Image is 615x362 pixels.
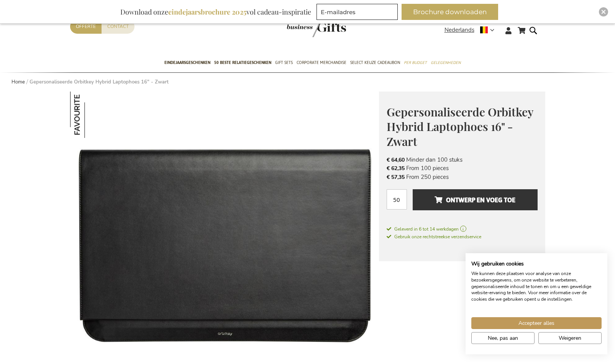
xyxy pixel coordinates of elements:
[117,4,315,20] div: Download onze vol cadeau-inspiratie
[387,156,405,164] span: € 64,60
[387,189,407,210] input: Aantal
[269,12,346,37] img: Exclusive Business gifts logo
[70,92,116,138] img: Gepersonaliseerde Orbitkey Hybrid Laptophoes 16" - Zwart
[350,59,400,67] span: Select Keuze Cadeaubon
[402,4,498,20] button: Brochure downloaden
[387,165,405,172] span: € 62,35
[488,334,518,342] span: Nee, pas aan
[164,59,210,67] span: Eindejaarsgeschenken
[387,164,538,172] li: From 100 pieces
[30,79,169,85] strong: Gepersonaliseerde Orbitkey Hybrid Laptophoes 16" - Zwart
[387,234,481,240] span: Gebruik onze rechtstreekse verzendservice
[471,270,602,303] p: We kunnen deze plaatsen voor analyse van onze bezoekersgegevens, om onze website te verbeteren, g...
[275,59,293,67] span: Gift Sets
[387,233,481,240] a: Gebruik onze rechtstreekse verzendservice
[168,7,246,16] b: eindejaarsbrochure 2025
[404,59,427,67] span: Per Budget
[317,4,400,22] form: marketing offers and promotions
[444,26,499,34] div: Nederlands
[413,189,537,210] button: Ontwerp en voeg toe
[518,319,554,327] span: Accepteer alles
[269,12,308,37] a: store logo
[599,7,608,16] div: Close
[471,260,602,267] h2: Wij gebruiken cookies
[387,104,533,149] span: Gepersonaliseerde Orbitkey Hybrid Laptophoes 16" - Zwart
[471,317,602,329] button: Accepteer alle cookies
[444,26,474,34] span: Nederlands
[317,4,398,20] input: E-mailadres
[11,79,25,85] a: Home
[387,226,538,233] a: Geleverd in 6 tot 14 werkdagen
[471,332,535,344] button: Pas cookie voorkeuren aan
[431,59,461,67] span: Gelegenheden
[387,174,405,181] span: € 57,35
[387,156,538,164] li: Minder dan 100 stuks
[297,59,346,67] span: Corporate Merchandise
[559,334,581,342] span: Weigeren
[435,194,515,206] span: Ontwerp en voeg toe
[102,20,134,34] a: Contact
[387,173,538,181] li: From 250 pieces
[214,59,271,67] span: 50 beste relatiegeschenken
[70,20,102,34] a: Offerte
[538,332,602,344] button: Alle cookies weigeren
[601,10,606,14] img: Close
